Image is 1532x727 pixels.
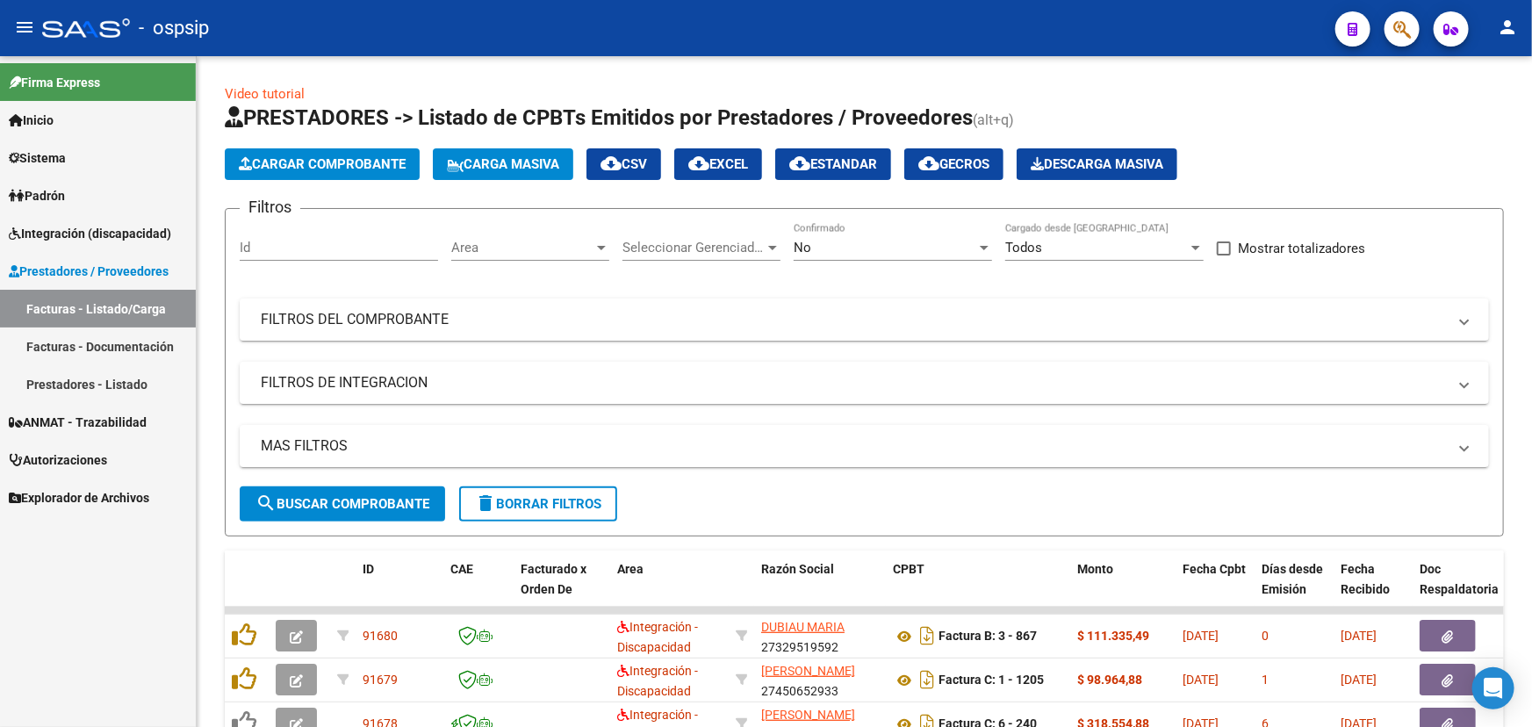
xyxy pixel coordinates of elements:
[761,661,879,698] div: 27450652933
[9,73,100,92] span: Firma Express
[939,630,1037,644] strong: Factura B: 3 - 867
[363,562,374,576] span: ID
[789,153,810,174] mat-icon: cloud_download
[1472,667,1514,709] div: Open Intercom Messenger
[240,362,1489,404] mat-expansion-panel-header: FILTROS DE INTEGRACION
[1238,238,1365,259] span: Mostrar totalizadores
[761,620,845,634] span: DUBIAU MARIA
[1183,673,1219,687] span: [DATE]
[363,629,398,643] span: 91680
[1262,629,1269,643] span: 0
[1255,551,1334,628] datatable-header-cell: Días desde Emisión
[239,156,406,172] span: Cargar Comprobante
[1070,551,1176,628] datatable-header-cell: Monto
[1005,240,1042,256] span: Todos
[255,496,429,512] span: Buscar Comprobante
[939,673,1044,687] strong: Factura C: 1 - 1205
[261,373,1447,392] mat-panel-title: FILTROS DE INTEGRACION
[761,708,855,722] span: [PERSON_NAME]
[617,664,698,698] span: Integración - Discapacidad
[9,488,149,507] span: Explorador de Archivos
[1031,156,1163,172] span: Descarga Masiva
[225,105,973,130] span: PRESTADORES -> Listado de CPBTs Emitidos por Prestadores / Proveedores
[761,617,879,654] div: 27329519592
[617,562,644,576] span: Area
[886,551,1070,628] datatable-header-cell: CPBT
[1077,629,1149,643] strong: $ 111.335,49
[761,664,855,678] span: [PERSON_NAME]
[1183,629,1219,643] span: [DATE]
[14,17,35,38] mat-icon: menu
[261,310,1447,329] mat-panel-title: FILTROS DEL COMPROBANTE
[521,562,586,596] span: Facturado x Orden De
[1413,551,1518,628] datatable-header-cell: Doc Respaldatoria
[688,153,709,174] mat-icon: cloud_download
[9,262,169,281] span: Prestadores / Proveedores
[9,186,65,205] span: Padrón
[475,493,496,514] mat-icon: delete
[688,156,748,172] span: EXCEL
[240,486,445,522] button: Buscar Comprobante
[451,240,593,256] span: Area
[475,496,601,512] span: Borrar Filtros
[9,413,147,432] span: ANMAT - Trazabilidad
[1017,148,1177,180] app-download-masive: Descarga masiva de comprobantes (adjuntos)
[617,620,698,654] span: Integración - Discapacidad
[9,111,54,130] span: Inicio
[363,673,398,687] span: 91679
[916,622,939,650] i: Descargar documento
[1262,562,1323,596] span: Días desde Emisión
[459,486,617,522] button: Borrar Filtros
[240,299,1489,341] mat-expansion-panel-header: FILTROS DEL COMPROBANTE
[918,153,939,174] mat-icon: cloud_download
[586,148,661,180] button: CSV
[1183,562,1246,576] span: Fecha Cpbt
[447,156,559,172] span: Carga Masiva
[1341,562,1390,596] span: Fecha Recibido
[794,240,811,256] span: No
[1176,551,1255,628] datatable-header-cell: Fecha Cpbt
[225,86,305,102] a: Video tutorial
[601,156,647,172] span: CSV
[356,551,443,628] datatable-header-cell: ID
[225,148,420,180] button: Cargar Comprobante
[9,224,171,243] span: Integración (discapacidad)
[1420,562,1499,596] span: Doc Respaldatoria
[443,551,514,628] datatable-header-cell: CAE
[9,148,66,168] span: Sistema
[450,562,473,576] span: CAE
[1017,148,1177,180] button: Descarga Masiva
[261,436,1447,456] mat-panel-title: MAS FILTROS
[789,156,877,172] span: Estandar
[255,493,277,514] mat-icon: search
[1077,562,1113,576] span: Monto
[9,450,107,470] span: Autorizaciones
[674,148,762,180] button: EXCEL
[139,9,209,47] span: - ospsip
[1262,673,1269,687] span: 1
[1341,629,1377,643] span: [DATE]
[240,425,1489,467] mat-expansion-panel-header: MAS FILTROS
[893,562,924,576] span: CPBT
[918,156,989,172] span: Gecros
[754,551,886,628] datatable-header-cell: Razón Social
[1334,551,1413,628] datatable-header-cell: Fecha Recibido
[240,195,300,220] h3: Filtros
[622,240,765,256] span: Seleccionar Gerenciador
[1497,17,1518,38] mat-icon: person
[514,551,610,628] datatable-header-cell: Facturado x Orden De
[916,666,939,694] i: Descargar documento
[973,112,1014,128] span: (alt+q)
[601,153,622,174] mat-icon: cloud_download
[1077,673,1142,687] strong: $ 98.964,88
[610,551,729,628] datatable-header-cell: Area
[904,148,1003,180] button: Gecros
[1341,673,1377,687] span: [DATE]
[433,148,573,180] button: Carga Masiva
[761,562,834,576] span: Razón Social
[775,148,891,180] button: Estandar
